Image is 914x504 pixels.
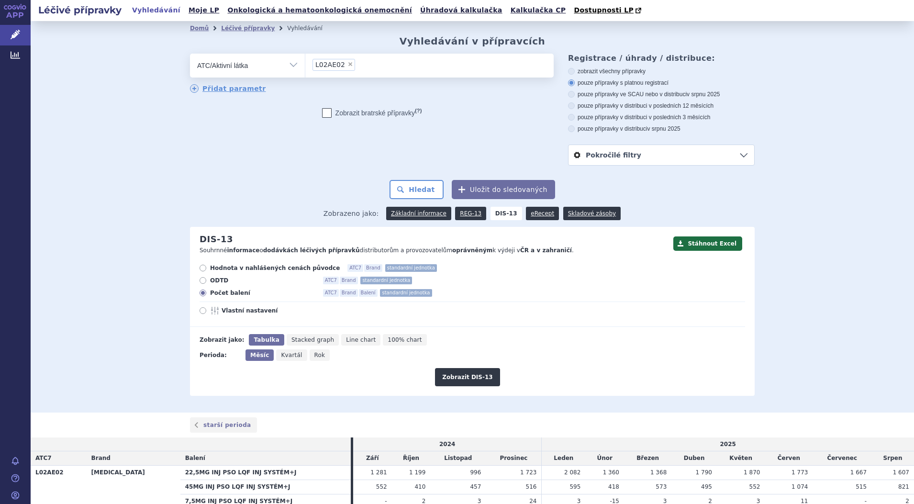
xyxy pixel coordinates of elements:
span: Brand [340,289,358,297]
abbr: (?) [415,108,422,114]
span: Line chart [346,336,376,343]
span: Dostupnosti LP [574,6,634,14]
span: 457 [470,483,481,490]
span: L02AE02 [315,61,345,68]
span: 2 082 [564,469,580,476]
span: 552 [749,483,760,490]
strong: DIS-13 [490,207,522,220]
span: standardní jednotka [385,264,437,272]
h2: Vyhledávání v přípravcích [400,35,546,47]
span: ATC7 [35,455,52,461]
td: Duben [671,451,717,466]
span: 1 199 [409,469,425,476]
a: Přidat parametr [190,84,266,93]
a: Moje LP [186,4,222,17]
span: Balení [185,455,205,461]
a: Onkologická a hematoonkologická onemocnění [224,4,415,17]
button: Hledat [390,180,444,199]
span: Počet balení [210,289,315,297]
span: standardní jednotka [360,277,412,284]
span: Brand [364,264,382,272]
span: 595 [569,483,580,490]
td: Červen [765,451,813,466]
span: Zobrazeno jako: [323,207,379,220]
span: ATC7 [323,277,339,284]
strong: informace [227,247,260,254]
a: Skladové zásoby [563,207,621,220]
li: Vyhledávání [287,21,335,35]
span: 1 723 [520,469,536,476]
label: zobrazit všechny přípravky [568,67,755,75]
span: Rok [314,352,325,358]
span: 495 [701,483,712,490]
span: 1 667 [850,469,867,476]
h2: DIS-13 [200,234,233,245]
span: 1 360 [603,469,619,476]
a: REG-13 [455,207,486,220]
div: Perioda: [200,349,241,361]
td: Září [353,451,392,466]
label: pouze přípravky ve SCAU nebo v distribuci [568,90,755,98]
td: Srpen [871,451,914,466]
span: ATC7 [347,264,363,272]
span: ATC7 [323,289,339,297]
span: Tabulka [254,336,279,343]
td: Říjen [392,451,431,466]
a: Úhradová kalkulačka [417,4,505,17]
a: starší perioda [190,417,257,433]
span: Brand [340,277,358,284]
span: 418 [608,483,619,490]
a: Domů [190,25,209,32]
span: 1 281 [370,469,387,476]
th: 45MG INJ PSO LQF INJ SYSTÉM+J [180,480,351,494]
button: Stáhnout Excel [673,236,742,251]
p: Souhrnné o distributorům a provozovatelům k výdeji v . [200,246,669,255]
span: v srpnu 2025 [647,125,680,132]
span: 1 790 [696,469,712,476]
span: 1 074 [791,483,808,490]
a: Pokročilé filtry [568,145,754,165]
button: Zobrazit DIS-13 [435,368,500,386]
a: Vyhledávání [129,4,183,17]
strong: dodávkách léčivých přípravků [263,247,360,254]
a: Kalkulačka CP [508,4,569,17]
span: ODTD [210,277,315,284]
span: 515 [856,483,867,490]
a: Léčivé přípravky [221,25,275,32]
span: Balení [359,289,378,297]
td: Březen [624,451,671,466]
button: Uložit do sledovaných [452,180,555,199]
span: Vlastní nastavení [222,307,327,314]
span: Kvartál [281,352,302,358]
label: pouze přípravky s platnou registrací [568,79,755,87]
td: 2024 [353,437,542,451]
td: Prosinec [486,451,542,466]
td: Leden [542,451,585,466]
span: 552 [376,483,387,490]
span: 996 [470,469,481,476]
span: standardní jednotka [380,289,432,297]
td: Červenec [813,451,871,466]
td: Únor [585,451,624,466]
a: Dostupnosti LP [571,4,646,17]
h2: Léčivé přípravky [31,3,129,17]
span: 1 773 [791,469,808,476]
span: Stacked graph [291,336,334,343]
strong: oprávněným [452,247,492,254]
span: 1 607 [893,469,909,476]
input: L02AE02 [358,58,363,70]
th: 22,5MG INJ PSO LQF INJ SYSTÉM+J [180,466,351,480]
span: 821 [898,483,909,490]
span: 1 368 [650,469,667,476]
label: pouze přípravky v distribuci v posledních 12 měsících [568,102,755,110]
label: Zobrazit bratrské přípravky [322,108,422,118]
h3: Registrace / úhrady / distribuce: [568,54,755,63]
span: Brand [91,455,111,461]
span: 410 [414,483,425,490]
a: eRecept [526,207,559,220]
a: Základní informace [386,207,451,220]
td: Listopad [430,451,486,466]
span: × [347,61,353,67]
span: v srpnu 2025 [687,91,720,98]
span: 1 870 [744,469,760,476]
